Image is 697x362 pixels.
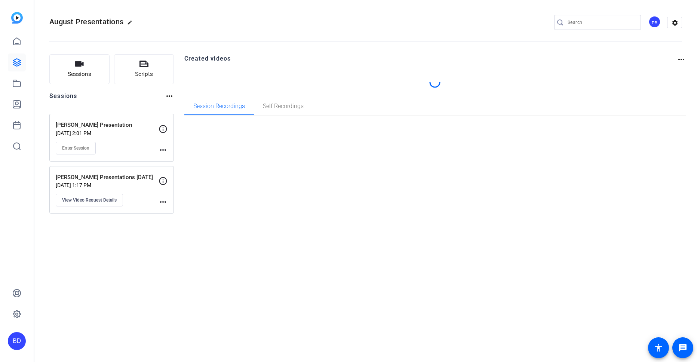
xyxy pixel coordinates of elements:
[114,54,174,84] button: Scripts
[56,142,96,154] button: Enter Session
[193,103,245,109] span: Session Recordings
[263,103,304,109] span: Self Recordings
[56,173,159,182] p: [PERSON_NAME] Presentations [DATE]
[49,92,77,106] h2: Sessions
[56,182,159,188] p: [DATE] 1:17 PM
[184,54,677,69] h2: Created videos
[49,54,110,84] button: Sessions
[68,70,91,79] span: Sessions
[648,16,661,29] ngx-avatar: Peter Bradt
[56,130,159,136] p: [DATE] 2:01 PM
[62,197,117,203] span: View Video Request Details
[8,332,26,350] div: BD
[165,92,174,101] mat-icon: more_horiz
[56,121,159,129] p: [PERSON_NAME] Presentation
[49,17,123,26] span: August Presentations
[667,17,682,28] mat-icon: settings
[677,55,686,64] mat-icon: more_horiz
[11,12,23,24] img: blue-gradient.svg
[56,194,123,206] button: View Video Request Details
[648,16,661,28] div: PB
[654,343,663,352] mat-icon: accessibility
[135,70,153,79] span: Scripts
[568,18,635,27] input: Search
[159,145,168,154] mat-icon: more_horiz
[678,343,687,352] mat-icon: message
[159,197,168,206] mat-icon: more_horiz
[127,20,136,29] mat-icon: edit
[62,145,89,151] span: Enter Session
